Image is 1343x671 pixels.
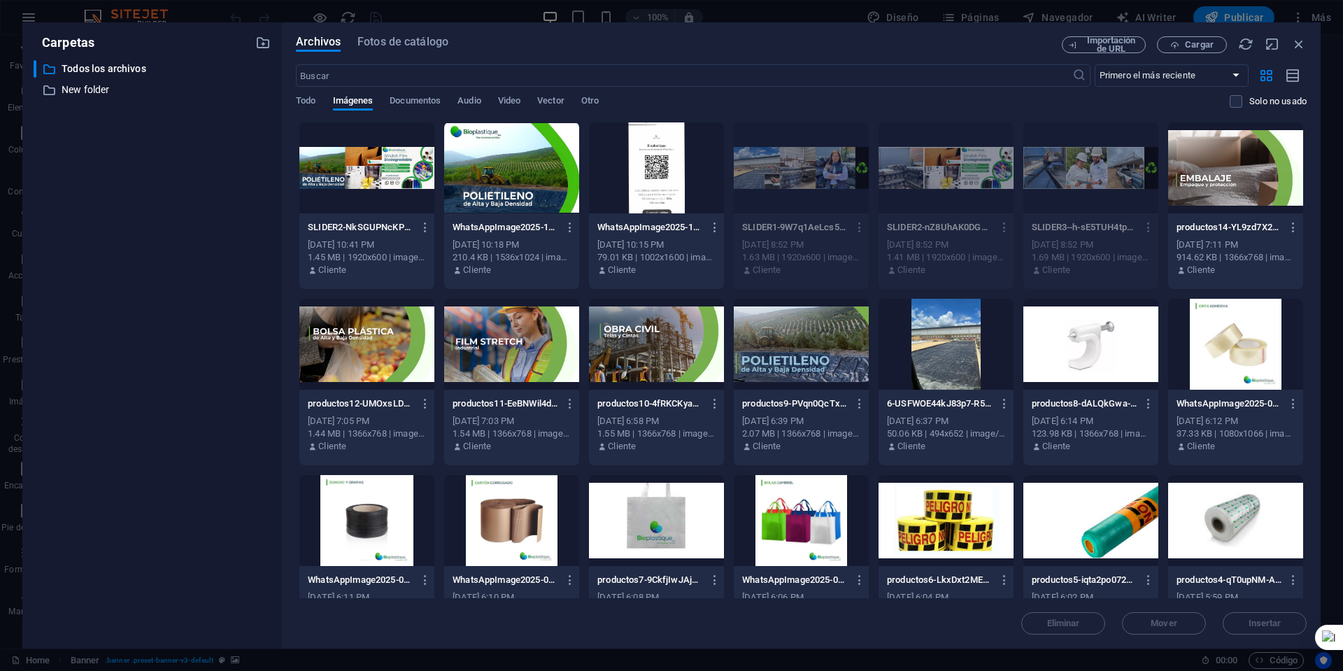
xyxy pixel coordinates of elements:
[498,92,520,112] span: Video
[1032,221,1137,234] p: SLIDER3--h-sE5TUH4tpy0Aw0VoeeQ.png
[1177,397,1281,410] p: WhatsAppImage2025-09-17at8.09.36PM-M7Kl4-tHhGPVtPD1LybfGQ.jpeg
[1177,251,1295,264] div: 914.62 KB | 1366x768 | image/png
[296,34,341,50] span: Archivos
[742,574,847,586] p: WhatsAppImage2025-09-17at8.09.31PM2-0_xPoOxjf5rL71mJWUQroQ.jpeg
[597,591,716,604] div: [DATE] 6:08 PM
[1187,440,1215,453] p: Cliente
[887,397,992,410] p: 6-USFWOE44kJ83p7-R546Lng.jpeg
[308,397,413,410] p: productos12-UMOxsLDFbgDK3HRtEQO1VA.png
[1238,36,1253,52] i: Volver a cargar
[296,92,315,112] span: Todo
[457,92,481,112] span: Audio
[34,60,36,78] div: ​
[308,428,426,440] div: 1.44 MB | 1366x768 | image/png
[1177,221,1281,234] p: productos14-YL9zd7X22BR2CHJm_xUfeA.png
[357,34,448,50] span: Fotos de catálogo
[1249,95,1307,108] p: Solo muestra los archivos que no están usándose en el sitio web. Los archivos añadidos durante es...
[1032,574,1137,586] p: productos5-iqta2po072hLCpJqsLER7Q.png
[1032,591,1150,604] div: [DATE] 6:02 PM
[1177,239,1295,251] div: [DATE] 7:11 PM
[597,221,702,234] p: WhatsAppImage2025-10-06at2.52.19PM-V24cTjPBSdONevN9TyMsRQ.jpeg
[308,221,413,234] p: SLIDER2-NkSGUPNcKP-up2tMnWR4ew.png
[453,251,571,264] div: 210.4 KB | 1536x1024 | image/jpeg
[742,397,847,410] p: productos9-PVqn0QcTxW_d6d_6-PzQyQ.png
[887,221,992,234] p: SLIDER2-nZ8UhAK0DG1mr3TtksFmlg.png
[897,440,925,453] p: Cliente
[887,428,1005,440] div: 50.06 KB | 494x652 | image/jpeg
[308,251,426,264] div: 1.45 MB | 1920x600 | image/png
[742,415,860,428] div: [DATE] 6:39 PM
[1291,36,1307,52] i: Cerrar
[742,221,847,234] p: SLIDER1-9W7q1AeLcs5MAke7QUnFpA.png
[581,92,599,112] span: Otro
[887,574,992,586] p: productos6-LkxDxt2MEH8NYlzMNKNxgA.png
[597,397,702,410] p: productos10-4fRKCKyaoq4NNgIxTl3A9Q.png
[453,397,557,410] p: productos11-EeBNWil4dtnOzmbUBsc9rg.png
[1042,440,1070,453] p: Cliente
[318,440,346,453] p: Cliente
[1032,239,1150,251] div: [DATE] 8:52 PM
[608,440,636,453] p: Cliente
[1177,591,1295,604] div: [DATE] 5:59 PM
[1083,36,1139,53] span: Importación de URL
[608,264,636,276] p: Cliente
[887,251,1005,264] div: 1.41 MB | 1920x600 | image/png
[1032,251,1150,264] div: 1.69 MB | 1920x600 | image/png
[62,82,245,98] p: New folder
[390,92,441,112] span: Documentos
[1185,41,1214,49] span: Cargar
[742,251,860,264] div: 1.63 MB | 1920x600 | image/png
[453,415,571,428] div: [DATE] 7:03 PM
[308,415,426,428] div: [DATE] 7:05 PM
[463,264,491,276] p: Cliente
[887,415,1005,428] div: [DATE] 6:37 PM
[1032,397,1137,410] p: productos8-dALQkGwa-dzIOaQWkWFSJA.png
[742,239,860,251] div: [DATE] 8:52 PM
[887,591,1005,604] div: [DATE] 6:04 PM
[1265,36,1280,52] i: Minimizar
[333,92,374,112] span: Imágenes
[1062,36,1146,53] button: Importación de URL
[597,574,702,586] p: productos7-9CkfjIwJAjCqvcrrZ3WBCg.png
[1032,428,1150,440] div: 123.98 KB | 1366x768 | image/png
[1157,36,1227,53] button: Cargar
[463,440,491,453] p: Cliente
[34,34,94,52] p: Carpetas
[597,428,716,440] div: 1.55 MB | 1366x768 | image/png
[1032,415,1150,428] div: [DATE] 6:14 PM
[597,415,716,428] div: [DATE] 6:58 PM
[597,239,716,251] div: [DATE] 10:15 PM
[1177,574,1281,586] p: productos4-qT0upNM-Ams15JvJi7EGSQ.png
[742,428,860,440] div: 2.07 MB | 1366x768 | image/png
[897,264,925,276] p: Cliente
[308,239,426,251] div: [DATE] 10:41 PM
[887,239,1005,251] div: [DATE] 8:52 PM
[453,574,557,586] p: WhatsAppImage2025-09-17at8.09.36PM2-WSDiJWoJjyhSxWxm2WhLug.jpeg
[453,239,571,251] div: [DATE] 10:18 PM
[318,264,346,276] p: Cliente
[255,35,271,50] i: Crear carpeta
[742,591,860,604] div: [DATE] 6:06 PM
[1177,428,1295,440] div: 37.33 KB | 1080x1066 | image/jpeg
[453,221,557,234] p: WhatsAppImage2025-10-06at2.42.39PM-TC5C8_JCxO3slylBiBr-3Q.jpeg
[1042,264,1070,276] p: Cliente
[453,591,571,604] div: [DATE] 6:10 PM
[62,61,245,77] p: Todos los archivos
[308,591,426,604] div: [DATE] 6:11 PM
[597,251,716,264] div: 79.01 KB | 1002x1600 | image/jpeg
[308,574,413,586] p: WhatsAppImage2025-09-17at8.09.36PM3-cJT-6gj5dWvAtCFt_onIOA.jpeg
[1187,264,1215,276] p: Cliente
[453,428,571,440] div: 1.54 MB | 1366x768 | image/png
[753,440,781,453] p: Cliente
[753,264,781,276] p: Cliente
[1177,415,1295,428] div: [DATE] 6:12 PM
[34,81,271,99] div: New folder
[296,64,1072,87] input: Buscar
[537,92,564,112] span: Vector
